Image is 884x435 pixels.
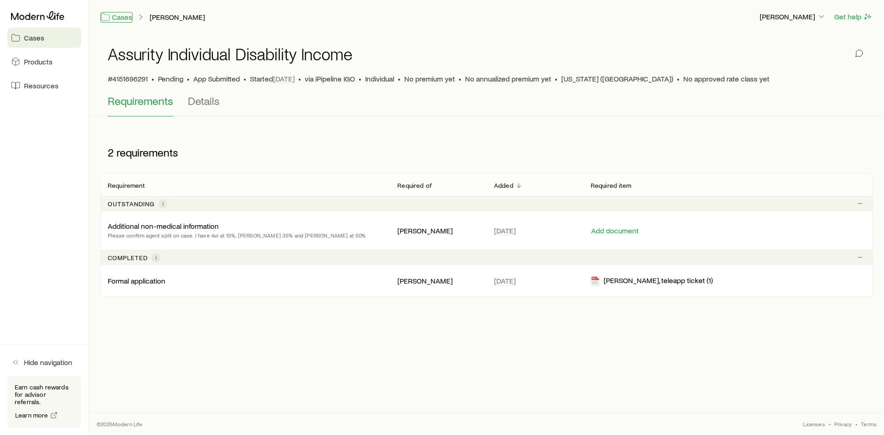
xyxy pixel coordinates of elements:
[677,74,680,83] span: •
[829,420,831,428] span: •
[108,94,866,116] div: Application details tabs
[494,226,516,235] span: [DATE]
[397,276,479,285] p: [PERSON_NAME]
[108,254,148,261] p: Completed
[397,226,479,235] p: [PERSON_NAME]
[7,52,81,72] a: Products
[187,74,190,83] span: •
[155,254,157,261] span: 1
[108,74,148,83] span: #4151696291
[465,74,551,83] span: No annualized premium yet
[100,12,133,23] a: Cases
[760,12,826,21] p: [PERSON_NAME]
[834,420,852,428] a: Privacy
[759,12,826,23] button: [PERSON_NAME]
[861,420,877,428] a: Terms
[298,74,301,83] span: •
[273,74,295,83] span: [DATE]
[108,94,173,107] span: Requirements
[158,74,183,83] p: Pending
[108,221,219,231] p: Additional non-medical information
[149,13,205,22] a: [PERSON_NAME]
[7,75,81,96] a: Resources
[24,57,52,66] span: Products
[15,383,74,406] p: Earn cash rewards for advisor referrals.
[494,182,513,189] p: Added
[803,420,825,428] a: Licenses
[359,74,361,83] span: •
[834,12,873,22] button: Get help
[108,182,145,189] p: Requirement
[591,226,639,235] button: Add document
[193,74,240,83] span: App Submitted
[591,276,713,286] div: [PERSON_NAME], teleapp ticket (1)
[305,74,355,83] span: via iPipeline IGO
[108,146,114,159] span: 2
[591,182,631,189] p: Required item
[108,45,353,63] h1: Assurity Individual Disability Income
[7,376,81,428] div: Earn cash rewards for advisor referrals.Learn more
[162,200,164,208] span: 1
[561,74,673,83] span: [US_STATE] ([GEOGRAPHIC_DATA])
[24,33,44,42] span: Cases
[151,74,154,83] span: •
[404,74,455,83] span: No premium yet
[188,94,220,107] span: Details
[24,81,58,90] span: Resources
[855,420,857,428] span: •
[108,231,366,240] p: Please confirm agent split on case. I have Avi at 15%, [PERSON_NAME] 35% and [PERSON_NAME] at 50%
[365,74,394,83] span: Individual
[108,200,155,208] p: Outstanding
[555,74,558,83] span: •
[15,412,48,418] span: Learn more
[7,28,81,48] a: Cases
[244,74,246,83] span: •
[7,352,81,372] button: Hide navigation
[398,74,401,83] span: •
[24,358,72,367] span: Hide navigation
[459,74,461,83] span: •
[116,146,178,159] span: requirements
[683,74,769,83] span: No approved rate class yet
[97,420,143,428] p: © 2025 Modern Life
[108,276,165,285] p: Formal application
[250,74,295,83] p: Started
[397,182,432,189] p: Required of
[494,276,516,285] span: [DATE]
